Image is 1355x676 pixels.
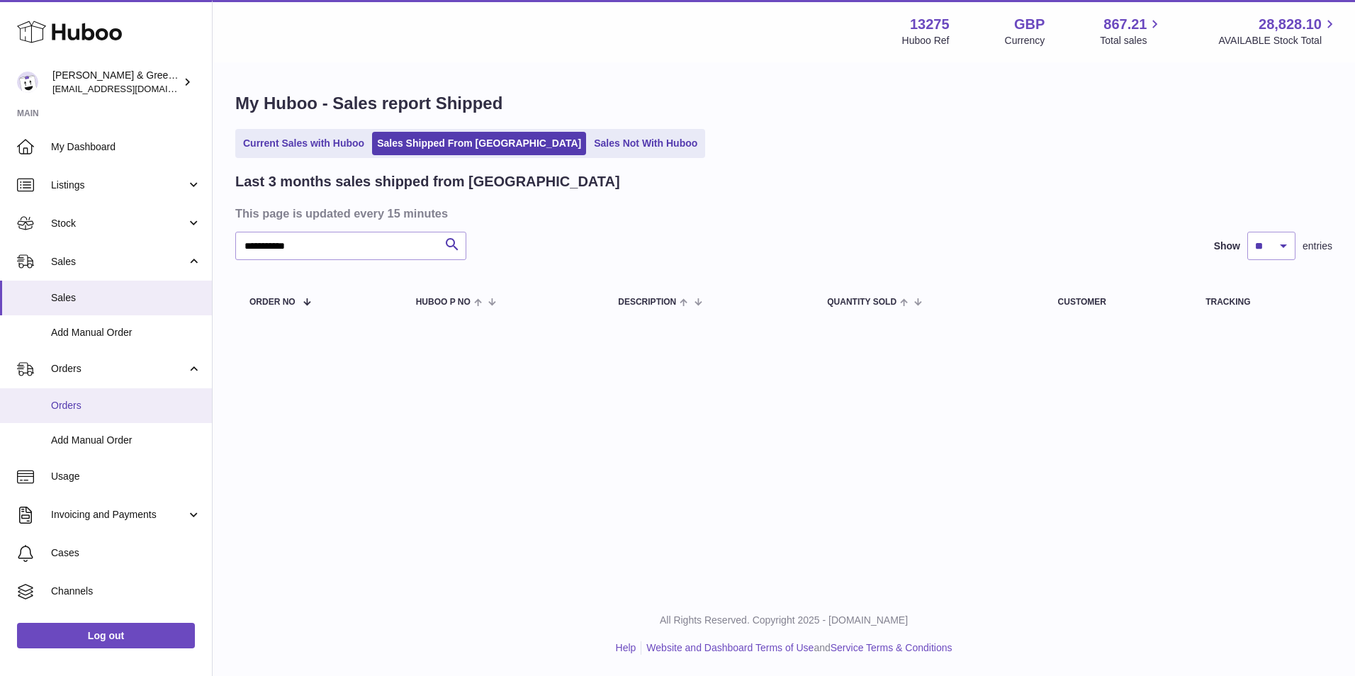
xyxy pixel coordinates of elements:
[372,132,586,155] a: Sales Shipped From [GEOGRAPHIC_DATA]
[51,326,201,339] span: Add Manual Order
[416,298,471,307] span: Huboo P no
[910,15,950,34] strong: 13275
[1100,34,1163,47] span: Total sales
[51,217,186,230] span: Stock
[17,72,38,93] img: internalAdmin-13275@internal.huboo.com
[235,92,1332,115] h1: My Huboo - Sales report Shipped
[641,641,952,655] li: and
[1100,15,1163,47] a: 867.21 Total sales
[249,298,296,307] span: Order No
[51,291,201,305] span: Sales
[1103,15,1147,34] span: 867.21
[51,434,201,447] span: Add Manual Order
[831,642,952,653] a: Service Terms & Conditions
[618,298,676,307] span: Description
[1218,34,1338,47] span: AVAILABLE Stock Total
[52,69,180,96] div: [PERSON_NAME] & Green Ltd
[827,298,896,307] span: Quantity Sold
[616,642,636,653] a: Help
[1005,34,1045,47] div: Currency
[51,508,186,522] span: Invoicing and Payments
[1218,15,1338,47] a: 28,828.10 AVAILABLE Stock Total
[51,470,201,483] span: Usage
[51,399,201,412] span: Orders
[1303,240,1332,253] span: entries
[51,585,201,598] span: Channels
[589,132,702,155] a: Sales Not With Huboo
[238,132,369,155] a: Current Sales with Huboo
[235,172,620,191] h2: Last 3 months sales shipped from [GEOGRAPHIC_DATA]
[17,623,195,648] a: Log out
[1205,298,1318,307] div: Tracking
[1058,298,1178,307] div: Customer
[902,34,950,47] div: Huboo Ref
[1214,240,1240,253] label: Show
[1014,15,1045,34] strong: GBP
[51,362,186,376] span: Orders
[51,546,201,560] span: Cases
[1259,15,1322,34] span: 28,828.10
[235,205,1329,221] h3: This page is updated every 15 minutes
[646,642,814,653] a: Website and Dashboard Terms of Use
[52,83,208,94] span: [EMAIL_ADDRESS][DOMAIN_NAME]
[51,179,186,192] span: Listings
[51,255,186,269] span: Sales
[51,140,201,154] span: My Dashboard
[224,614,1344,627] p: All Rights Reserved. Copyright 2025 - [DOMAIN_NAME]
